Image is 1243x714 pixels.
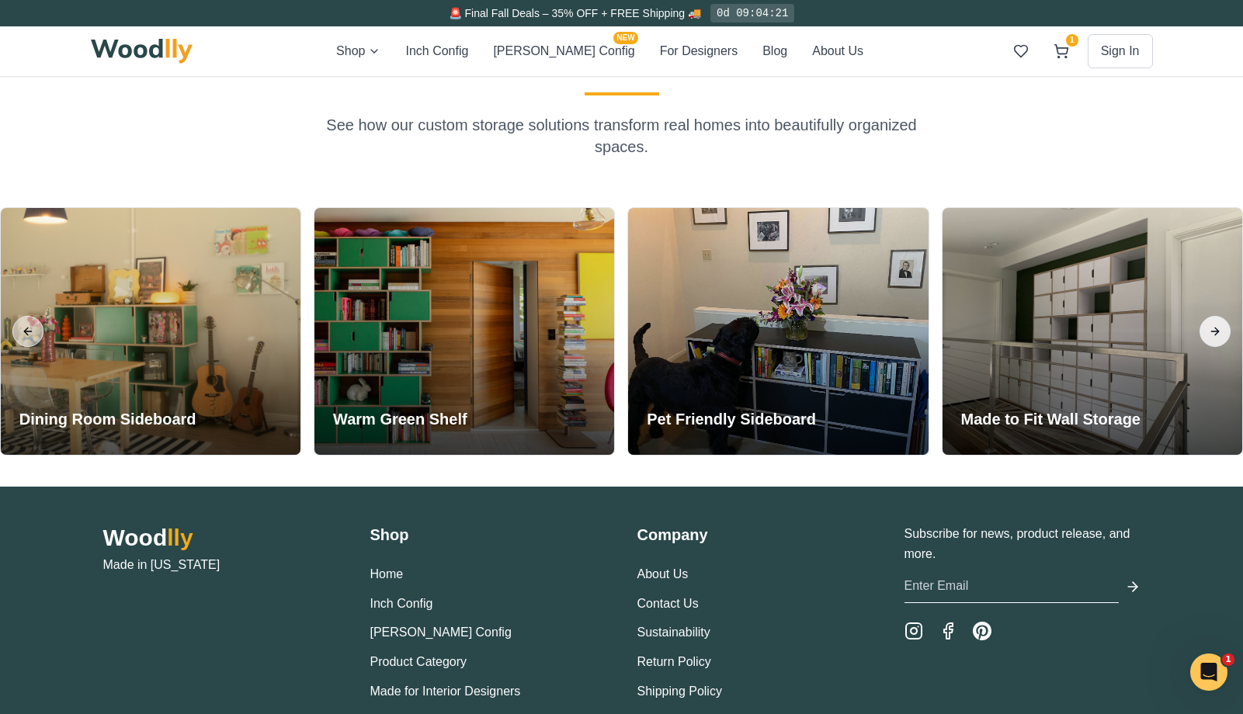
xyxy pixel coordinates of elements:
span: 1 [1066,34,1078,47]
a: Facebook [939,622,957,640]
p: See how our custom storage solutions transform real homes into beautifully organized spaces. [324,114,920,158]
button: For Designers [660,41,738,61]
button: Shop [336,41,380,61]
div: 0d 09:04:21 [710,4,794,23]
p: Subscribe for news, product release, and more. [904,524,1141,563]
a: Product Category [370,655,467,668]
button: About Us [812,41,863,61]
h3: Shop [370,524,606,546]
button: Sign In [1088,34,1153,68]
h3: Made to Fit Wall Storage [961,408,1141,430]
a: Return Policy [637,655,711,668]
a: Sustainability [637,626,710,639]
h3: Pet Friendly Sideboard [647,408,816,430]
img: Woodlly [91,39,193,64]
button: Blog [762,41,787,61]
a: Instagram [904,622,923,640]
a: Contact Us [637,597,699,610]
h2: Wood [103,524,339,552]
button: Inch Config [370,594,433,614]
button: [PERSON_NAME] Config [370,622,512,643]
a: Made for Interior Designers [370,685,521,698]
button: [PERSON_NAME] ConfigNEW [493,41,634,61]
a: Pinterest [973,622,991,640]
span: NEW [613,32,637,44]
a: About Us [637,567,689,581]
iframe: Intercom live chat [1190,653,1227,691]
input: Enter Email [904,570,1119,603]
button: 1 [1047,37,1075,65]
span: 🚨 Final Fall Deals – 35% OFF + FREE Shipping 🚚 [449,7,701,19]
a: Shipping Policy [637,685,722,698]
span: 1 [1222,653,1234,666]
a: Home [370,567,404,581]
h3: Company [637,524,873,546]
p: Made in [US_STATE] [103,555,339,575]
span: lly [167,525,193,550]
button: Inch Config [405,41,468,61]
h3: Warm Green Shelf [333,408,467,430]
h3: Dining Room Sideboard [19,408,196,430]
